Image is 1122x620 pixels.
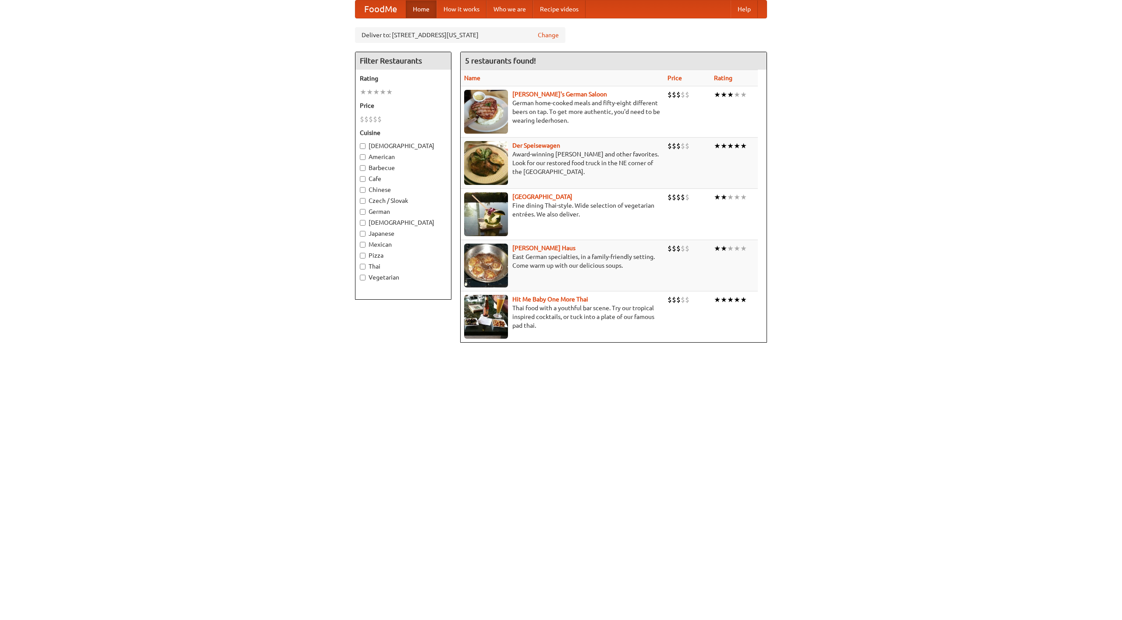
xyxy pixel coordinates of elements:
p: Fine dining Thai-style. Wide selection of vegetarian entrées. We also deliver. [464,201,660,219]
li: ★ [727,90,734,99]
li: ★ [380,87,386,97]
label: Thai [360,262,447,271]
li: ★ [721,141,727,151]
h4: Filter Restaurants [355,52,451,70]
li: ★ [366,87,373,97]
li: ★ [714,141,721,151]
a: [PERSON_NAME]'s German Saloon [512,91,607,98]
li: ★ [727,192,734,202]
label: Czech / Slovak [360,196,447,205]
a: [PERSON_NAME] Haus [512,244,575,252]
li: $ [676,192,681,202]
li: $ [676,90,681,99]
li: $ [685,244,689,253]
b: [GEOGRAPHIC_DATA] [512,193,572,200]
li: ★ [373,87,380,97]
a: Der Speisewagen [512,142,560,149]
label: Vegetarian [360,273,447,282]
div: Deliver to: [STREET_ADDRESS][US_STATE] [355,27,565,43]
input: German [360,209,366,215]
li: $ [681,90,685,99]
li: $ [676,295,681,305]
label: Mexican [360,240,447,249]
input: Vegetarian [360,275,366,280]
li: $ [373,114,377,124]
li: ★ [714,244,721,253]
li: ★ [714,295,721,305]
li: ★ [740,295,747,305]
li: ★ [734,141,740,151]
li: $ [685,141,689,151]
img: satay.jpg [464,192,508,236]
li: ★ [721,295,727,305]
a: Name [464,74,480,81]
label: German [360,207,447,216]
li: $ [668,90,672,99]
a: Recipe videos [533,0,586,18]
li: $ [377,114,382,124]
input: Cafe [360,176,366,182]
li: ★ [740,244,747,253]
a: Hit Me Baby One More Thai [512,296,588,303]
label: [DEMOGRAPHIC_DATA] [360,218,447,227]
li: ★ [714,192,721,202]
li: $ [685,90,689,99]
a: How it works [437,0,486,18]
li: $ [672,90,676,99]
img: babythai.jpg [464,295,508,339]
input: Chinese [360,187,366,193]
input: Mexican [360,242,366,248]
a: Who we are [486,0,533,18]
li: ★ [721,244,727,253]
a: FoodMe [355,0,406,18]
li: $ [668,244,672,253]
li: $ [681,295,685,305]
label: Cafe [360,174,447,183]
li: $ [668,192,672,202]
h5: Cuisine [360,128,447,137]
li: $ [681,192,685,202]
li: $ [668,295,672,305]
img: speisewagen.jpg [464,141,508,185]
p: Thai food with a youthful bar scene. Try our tropical inspired cocktails, or tuck into a plate of... [464,304,660,330]
li: ★ [714,90,721,99]
li: $ [685,192,689,202]
li: $ [672,295,676,305]
h5: Price [360,101,447,110]
a: Rating [714,74,732,81]
li: $ [360,114,364,124]
li: ★ [734,295,740,305]
li: ★ [740,192,747,202]
li: $ [672,141,676,151]
li: ★ [727,244,734,253]
img: esthers.jpg [464,90,508,134]
label: [DEMOGRAPHIC_DATA] [360,142,447,150]
input: Thai [360,264,366,269]
label: Japanese [360,229,447,238]
li: ★ [727,141,734,151]
input: [DEMOGRAPHIC_DATA] [360,143,366,149]
li: $ [676,141,681,151]
li: ★ [740,141,747,151]
li: ★ [721,90,727,99]
label: Chinese [360,185,447,194]
li: $ [681,141,685,151]
h5: Rating [360,74,447,83]
a: Help [731,0,758,18]
input: American [360,154,366,160]
li: ★ [734,192,740,202]
input: Czech / Slovak [360,198,366,204]
p: Award-winning [PERSON_NAME] and other favorites. Look for our restored food truck in the NE corne... [464,150,660,176]
li: $ [676,244,681,253]
input: Japanese [360,231,366,237]
li: ★ [734,244,740,253]
a: Price [668,74,682,81]
li: $ [672,244,676,253]
input: [DEMOGRAPHIC_DATA] [360,220,366,226]
input: Barbecue [360,165,366,171]
li: ★ [386,87,393,97]
li: $ [681,244,685,253]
